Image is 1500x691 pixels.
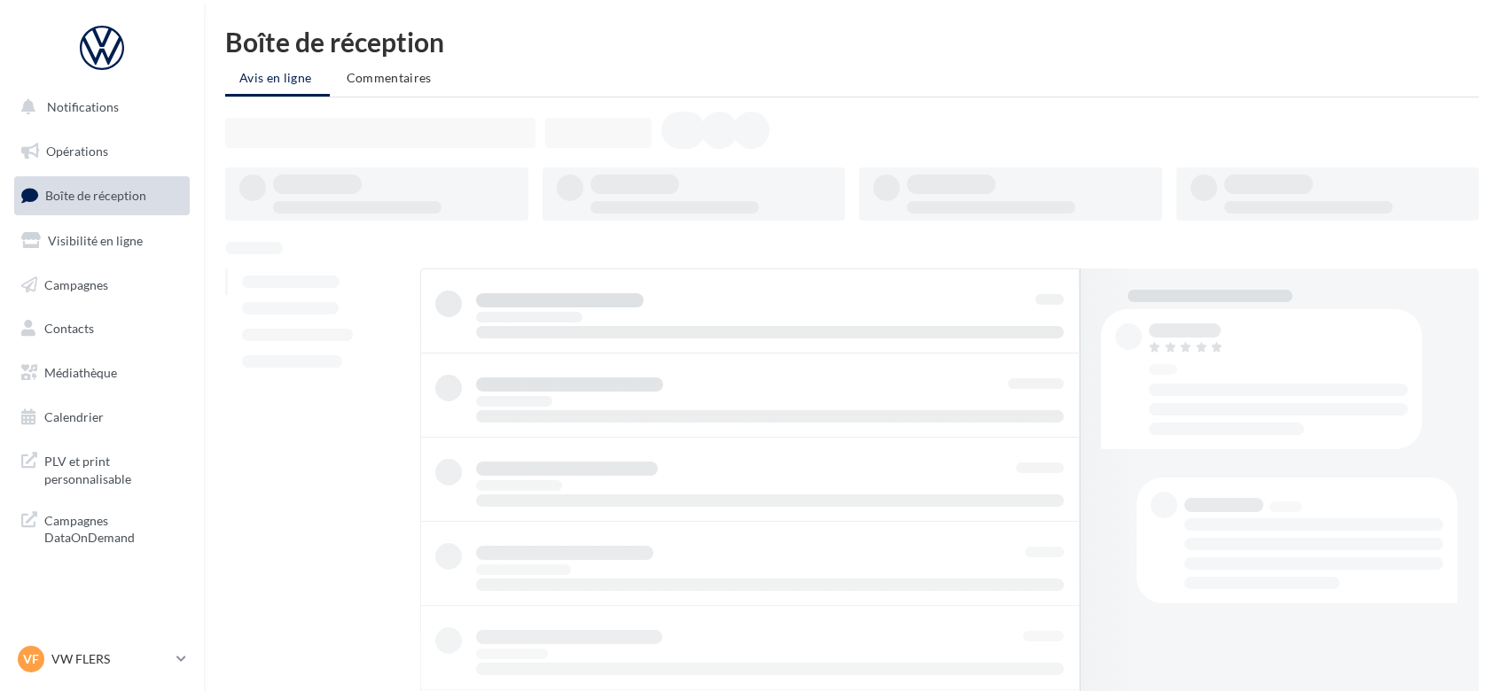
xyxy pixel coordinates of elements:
span: PLV et print personnalisable [44,449,183,487]
a: Visibilité en ligne [11,222,193,260]
span: VF [23,650,39,668]
span: Notifications [47,99,119,114]
a: Campagnes DataOnDemand [11,501,193,554]
div: Boîte de réception [225,28,1479,55]
span: Campagnes [44,276,108,291]
a: Boîte de réception [11,176,193,214]
span: Opérations [46,144,108,159]
a: Calendrier [11,399,193,436]
span: Boîte de réception [45,188,146,203]
a: Opérations [11,133,193,170]
span: Campagnes DataOnDemand [44,509,183,547]
span: Visibilité en ligne [48,233,143,248]
a: Contacts [11,310,193,347]
a: Campagnes [11,267,193,304]
p: VW FLERS [51,650,169,668]
button: Notifications [11,89,186,126]
a: Médiathèque [11,354,193,392]
a: PLV et print personnalisable [11,442,193,494]
span: Calendrier [44,409,104,424]
span: Médiathèque [44,365,117,380]
span: Commentaires [347,70,432,85]
a: VF VW FLERS [14,642,190,676]
span: Contacts [44,321,94,336]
